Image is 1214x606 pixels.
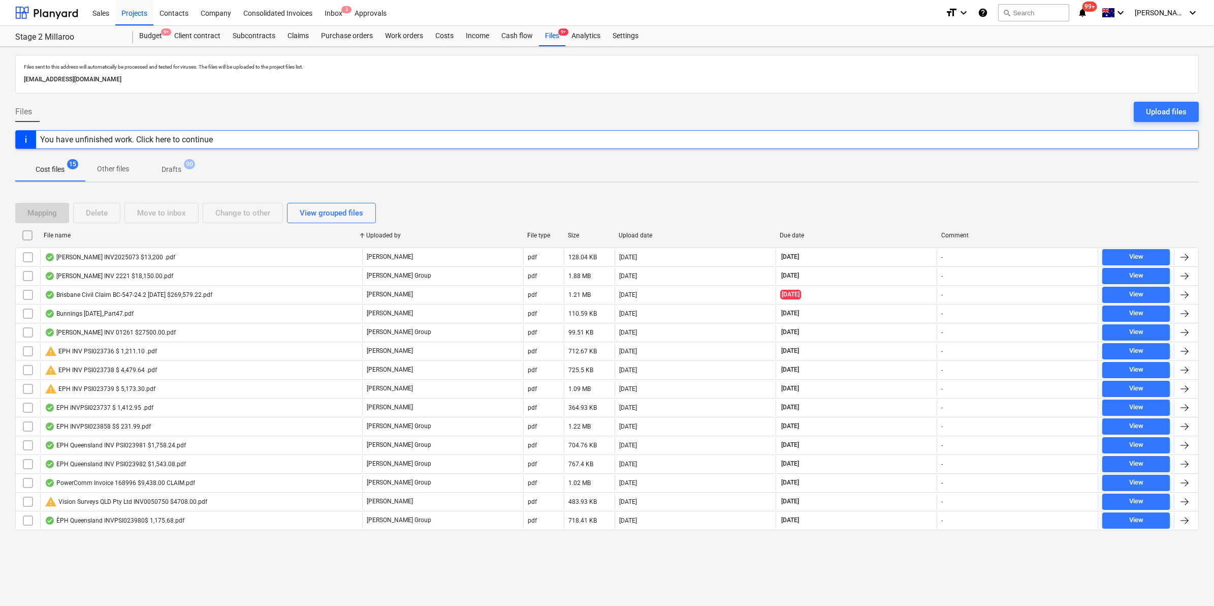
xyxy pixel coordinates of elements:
[429,26,460,46] div: Costs
[527,232,560,239] div: File type
[227,26,281,46] div: Subcontracts
[780,516,800,525] span: [DATE]
[528,272,537,280] div: pdf
[941,517,943,524] div: -
[133,26,168,46] div: Budget
[45,310,134,318] div: Bunnings [DATE]_Part47.pdf
[528,291,537,298] div: pdf
[1102,306,1170,322] button: View
[36,164,65,175] p: Cost files
[45,253,55,261] div: OCR finished
[941,291,943,298] div: -
[528,423,537,430] div: pdf
[780,441,800,449] span: [DATE]
[941,404,943,411] div: -
[45,441,55,449] div: OCR finished
[780,290,801,299] span: [DATE]
[460,26,495,46] div: Income
[528,367,537,374] div: pdf
[619,291,637,298] div: [DATE]
[162,164,181,175] p: Drafts
[97,164,129,174] p: Other files
[1134,102,1199,122] button: Upload files
[941,367,943,374] div: -
[619,348,637,355] div: [DATE]
[780,478,800,487] span: [DATE]
[528,385,537,392] div: pdf
[780,309,800,318] span: [DATE]
[568,442,597,449] div: 704.76 KB
[40,135,213,144] div: You have unfinished work. Click here to continue
[367,271,431,280] p: [PERSON_NAME] Group
[133,26,168,46] a: Budget9+
[1129,251,1143,263] div: View
[45,328,55,337] div: OCR finished
[780,271,800,280] span: [DATE]
[619,442,637,449] div: [DATE]
[780,366,800,374] span: [DATE]
[941,479,943,487] div: -
[1187,7,1199,19] i: keyboard_arrow_down
[45,272,173,280] div: [PERSON_NAME] INV 2221 $18,150.00.pdf
[367,366,413,374] p: [PERSON_NAME]
[1102,512,1170,529] button: View
[1129,345,1143,357] div: View
[528,479,537,487] div: pdf
[1102,362,1170,378] button: View
[528,517,537,524] div: pdf
[568,404,597,411] div: 364.93 KB
[367,441,431,449] p: [PERSON_NAME] Group
[941,348,943,355] div: -
[528,442,537,449] div: pdf
[367,309,413,318] p: [PERSON_NAME]
[45,272,55,280] div: OCR finished
[45,383,155,395] div: EPH INV PSI023739 $ 5,173.30.pdf
[780,347,800,355] span: [DATE]
[45,310,55,318] div: OCR finished
[45,422,151,431] div: EPH INVPSI023858 $$ 231.99.pdf
[379,26,429,46] a: Work orders
[300,206,363,220] div: View grouped files
[568,348,597,355] div: 712.67 KB
[941,232,1094,239] div: Comment
[780,328,800,337] span: [DATE]
[1102,249,1170,265] button: View
[281,26,315,46] div: Claims
[1129,439,1143,451] div: View
[619,232,772,239] div: Upload date
[606,26,645,46] div: Settings
[941,423,943,430] div: -
[780,232,933,239] div: Due date
[1102,324,1170,341] button: View
[1129,514,1143,526] div: View
[45,364,157,376] div: EPH INV PSI023738 $ 4,479.64 .pdf
[619,517,637,524] div: [DATE]
[568,498,597,505] div: 483.93 KB
[568,254,597,261] div: 128.04 KB
[568,517,597,524] div: 718.41 KB
[780,384,800,393] span: [DATE]
[24,74,1190,85] p: [EMAIL_ADDRESS][DOMAIN_NAME]
[528,404,537,411] div: pdf
[1003,9,1011,17] span: search
[1146,105,1187,118] div: Upload files
[67,159,78,169] span: 15
[367,290,413,299] p: [PERSON_NAME]
[1102,494,1170,510] button: View
[568,479,591,487] div: 1.02 MB
[45,404,153,412] div: EPH INVPSI023737 $ 1,412.95 .pdf
[367,497,413,506] p: [PERSON_NAME]
[367,460,431,468] p: [PERSON_NAME] Group
[1129,383,1143,395] div: View
[1129,270,1143,282] div: View
[1102,437,1170,453] button: View
[558,28,568,36] span: 9+
[528,254,537,261] div: pdf
[1102,268,1170,284] button: View
[45,291,55,299] div: OCR finished
[568,329,593,336] div: 99.51 KB
[168,26,227,46] a: Client contract
[495,26,539,46] a: Cash flow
